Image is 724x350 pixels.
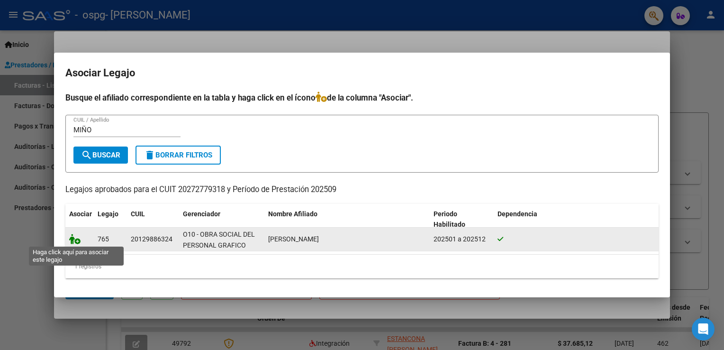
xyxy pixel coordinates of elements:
[65,204,94,235] datatable-header-cell: Asociar
[434,210,465,229] span: Periodo Habilitado
[144,149,155,161] mat-icon: delete
[264,204,430,235] datatable-header-cell: Nombre Afiliado
[65,64,659,82] h2: Asociar Legajo
[65,184,659,196] p: Legajos aprobados para el CUIT 20272779318 y Período de Prestación 202509
[81,151,120,159] span: Buscar
[73,147,128,164] button: Buscar
[430,204,494,235] datatable-header-cell: Periodo Habilitado
[692,318,715,341] div: Open Intercom Messenger
[69,210,92,218] span: Asociar
[268,235,319,243] span: MIÑO IDACIO DANIEL
[81,149,92,161] mat-icon: search
[136,146,221,165] button: Borrar Filtros
[98,235,109,243] span: 765
[268,210,317,218] span: Nombre Afiliado
[144,151,212,159] span: Borrar Filtros
[94,204,127,235] datatable-header-cell: Legajo
[183,230,255,249] span: O10 - OBRA SOCIAL DEL PERSONAL GRAFICO
[131,210,145,218] span: CUIL
[179,204,264,235] datatable-header-cell: Gerenciador
[131,234,172,245] div: 20129886324
[494,204,659,235] datatable-header-cell: Dependencia
[183,210,220,218] span: Gerenciador
[434,234,490,245] div: 202501 a 202512
[98,210,118,218] span: Legajo
[65,255,659,278] div: 1 registros
[65,92,659,104] h4: Busque el afiliado correspondiente en la tabla y haga click en el ícono de la columna "Asociar".
[498,210,537,218] span: Dependencia
[127,204,179,235] datatable-header-cell: CUIL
